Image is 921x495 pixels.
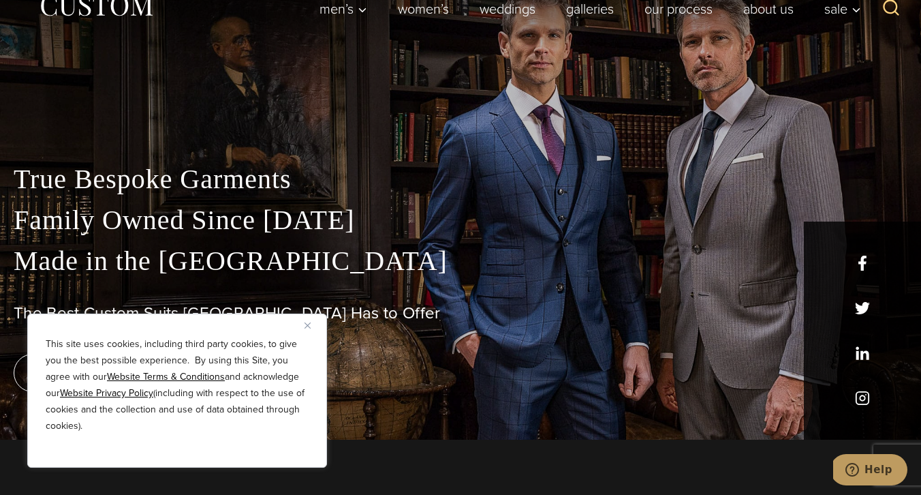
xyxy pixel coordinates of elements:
[305,322,311,329] img: Close
[833,454,907,488] iframe: Opens a widget where you can chat to one of our agents
[14,159,907,282] p: True Bespoke Garments Family Owned Since [DATE] Made in the [GEOGRAPHIC_DATA]
[46,336,309,434] p: This site uses cookies, including third party cookies, to give you the best possible experience. ...
[60,386,153,400] a: Website Privacy Policy
[14,354,204,392] a: book an appointment
[305,317,321,333] button: Close
[107,370,225,384] a: Website Terms & Conditions
[14,303,907,323] h1: The Best Custom Suits [GEOGRAPHIC_DATA] Has to Offer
